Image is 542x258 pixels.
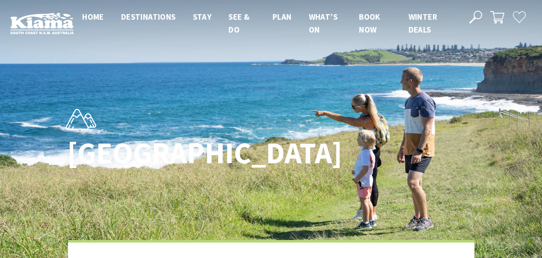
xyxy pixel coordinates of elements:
span: Destinations [121,12,176,22]
span: See & Do [228,12,249,35]
span: Plan [272,12,292,22]
span: Home [82,12,104,22]
span: Winter Deals [409,12,437,35]
span: What’s On [309,12,338,35]
h1: [GEOGRAPHIC_DATA] [67,137,309,170]
span: Stay [193,12,212,22]
nav: Main Menu [74,10,459,36]
img: Kiama Logo [10,12,74,34]
span: Book now [359,12,380,35]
